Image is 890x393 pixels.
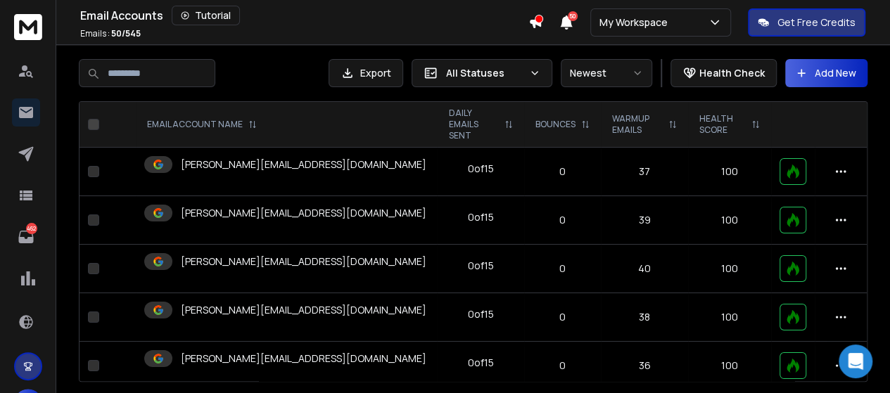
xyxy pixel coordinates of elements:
td: 100 [688,196,771,245]
p: My Workspace [599,15,673,30]
td: 40 [601,245,688,293]
p: Emails : [80,28,141,39]
div: 0 of 15 [468,259,494,273]
td: 100 [688,148,771,196]
div: EMAIL ACCOUNT NAME [147,119,257,130]
p: WARMUP EMAILS [612,113,663,136]
span: 50 [568,11,578,21]
p: BOUNCES [535,119,576,130]
button: Health Check [670,59,777,87]
p: [PERSON_NAME][EMAIL_ADDRESS][DOMAIN_NAME] [181,352,426,366]
p: 0 [533,310,592,324]
p: 0 [533,165,592,179]
p: All Statuses [446,66,523,80]
div: 0 of 15 [468,356,494,370]
p: [PERSON_NAME][EMAIL_ADDRESS][DOMAIN_NAME] [181,255,426,269]
button: Get Free Credits [748,8,865,37]
td: 100 [688,245,771,293]
div: 0 of 15 [468,162,494,176]
p: 462 [26,223,37,234]
p: [PERSON_NAME][EMAIL_ADDRESS][DOMAIN_NAME] [181,157,426,172]
button: Newest [561,59,652,87]
div: 0 of 15 [468,210,494,224]
p: DAILY EMAILS SENT [448,108,499,141]
p: Get Free Credits [777,15,856,30]
td: 37 [601,148,688,196]
button: Export [329,59,403,87]
td: 100 [688,342,771,390]
td: 36 [601,342,688,390]
p: HEALTH SCORE [699,113,746,136]
p: 0 [533,213,592,227]
p: Health Check [699,66,765,80]
div: 0 of 15 [468,307,494,321]
button: Tutorial [172,6,240,25]
button: Add New [785,59,867,87]
a: 462 [12,223,40,251]
td: 38 [601,293,688,342]
p: 0 [533,359,592,373]
span: 50 / 545 [111,27,141,39]
td: 39 [601,196,688,245]
p: 0 [533,262,592,276]
p: [PERSON_NAME][EMAIL_ADDRESS][DOMAIN_NAME] [181,206,426,220]
td: 100 [688,293,771,342]
div: Open Intercom Messenger [839,344,872,378]
p: [PERSON_NAME][EMAIL_ADDRESS][DOMAIN_NAME] [181,303,426,317]
div: Email Accounts [80,6,528,25]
